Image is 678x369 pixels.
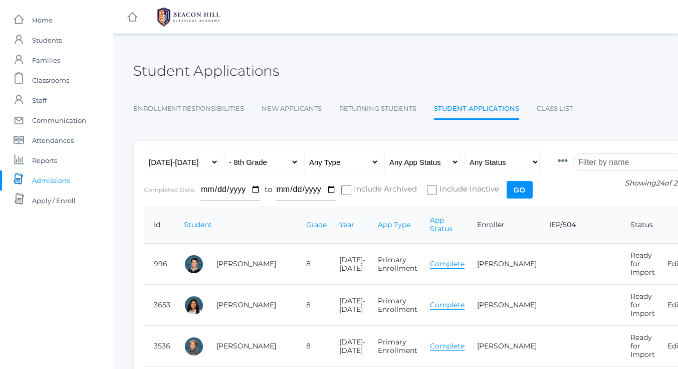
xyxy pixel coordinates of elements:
[133,99,244,119] a: Enrollment Responsibilities
[216,300,276,309] a: [PERSON_NAME]
[262,99,322,119] a: New Applicants
[539,206,620,244] th: IEP/504
[477,341,537,350] a: [PERSON_NAME]
[620,244,657,285] td: Ready for Import
[216,259,276,268] a: [PERSON_NAME]
[144,186,195,194] label: Completed Date:
[32,50,60,70] span: Families
[32,90,47,110] span: Staff
[265,184,272,194] span: to
[306,220,327,229] a: Grade
[32,30,62,50] span: Students
[430,259,465,269] a: Complete
[200,178,261,201] input: From
[620,285,657,326] td: Ready for Import
[620,206,657,244] th: Status
[184,220,212,229] a: Student
[133,63,279,79] h2: Student Applications
[32,170,70,191] span: Admissions
[339,220,354,229] a: Year
[32,110,86,130] span: Communication
[296,285,329,326] td: 8
[620,326,657,367] td: Ready for Import
[339,99,416,119] a: Returning Students
[467,206,539,244] th: Enroller
[144,285,174,326] td: 3653
[144,326,174,367] td: 3536
[184,295,204,315] div: Amaya Arteaga
[477,259,537,268] a: [PERSON_NAME]
[477,300,537,309] a: [PERSON_NAME]
[368,285,420,326] td: Primary Enrollment
[216,341,276,350] a: [PERSON_NAME]
[184,336,204,356] div: Noah Boucher
[507,181,533,199] input: Go
[368,244,420,285] td: Primary Enrollment
[430,216,453,233] a: App Status
[32,191,76,211] span: Apply / Enroll
[329,244,368,285] td: [DATE]-[DATE]
[351,183,417,196] span: Include Archived
[368,326,420,367] td: Primary Enrollment
[32,150,57,170] span: Reports
[151,5,226,30] img: BHCALogos-05-308ed15e86a5a0abce9b8dd61676a3503ac9727e845dece92d48e8588c001991.png
[430,300,465,310] a: Complete
[434,99,519,120] a: Student Applications
[537,99,573,119] a: Class List
[656,178,664,188] span: 24
[32,70,69,90] span: Classrooms
[329,285,368,326] td: [DATE]-[DATE]
[329,326,368,367] td: [DATE]-[DATE]
[427,185,437,195] input: Include Inactive
[32,130,74,150] span: Attendances
[378,220,410,229] a: App Type
[276,178,336,201] input: To
[184,254,204,274] div: Jake Arnold
[437,183,499,196] span: Include Inactive
[32,10,53,30] span: Home
[430,341,465,351] a: Complete
[144,206,174,244] th: Id
[296,244,329,285] td: 8
[296,326,329,367] td: 8
[144,244,174,285] td: 996
[341,185,351,195] input: Include Archived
